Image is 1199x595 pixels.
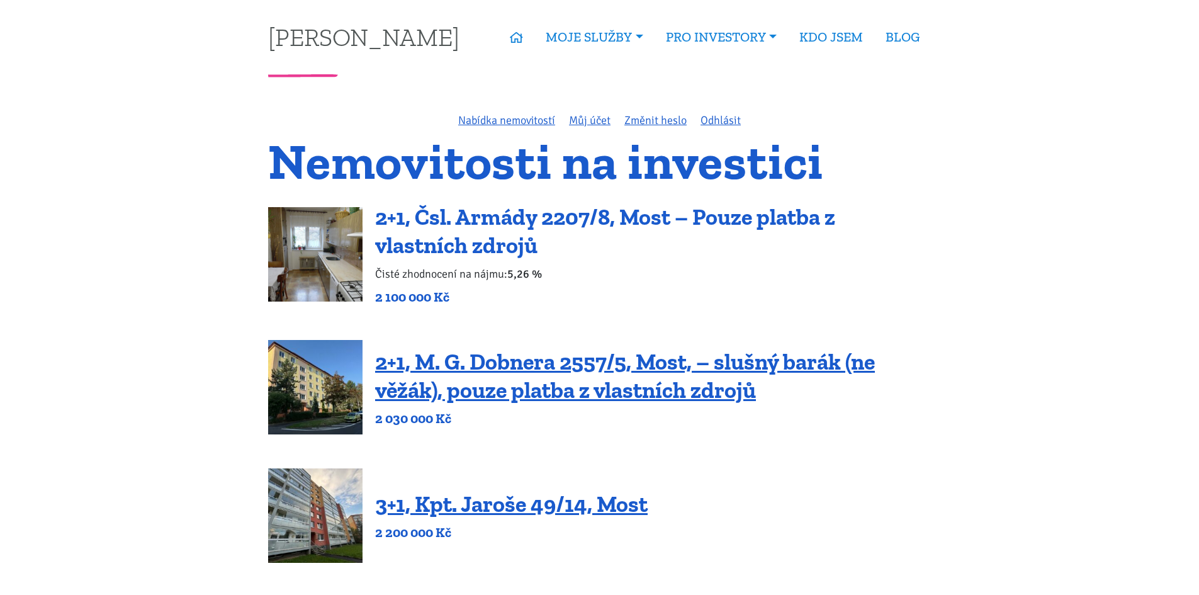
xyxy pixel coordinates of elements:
[458,113,555,127] a: Nabídka nemovitostí
[375,265,931,283] p: Čisté zhodnocení na nájmu:
[375,524,648,541] p: 2 200 000 Kč
[655,23,788,52] a: PRO INVESTORY
[268,25,459,49] a: [PERSON_NAME]
[788,23,874,52] a: KDO JSEM
[874,23,931,52] a: BLOG
[375,288,931,306] p: 2 100 000 Kč
[375,490,648,518] a: 3+1, Kpt. Jaroše 49/14, Most
[375,348,875,404] a: 2+1, M. G. Dobnera 2557/5, Most, – slušný barák (ne věžák), pouze platba z vlastních zdrojů
[507,267,542,281] b: 5,26 %
[268,140,931,183] h1: Nemovitosti na investici
[569,113,611,127] a: Můj účet
[701,113,741,127] a: Odhlásit
[375,410,931,428] p: 2 030 000 Kč
[534,23,654,52] a: MOJE SLUŽBY
[624,113,687,127] a: Změnit heslo
[375,203,835,259] a: 2+1, Čsl. Armády 2207/8, Most – Pouze platba z vlastních zdrojů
